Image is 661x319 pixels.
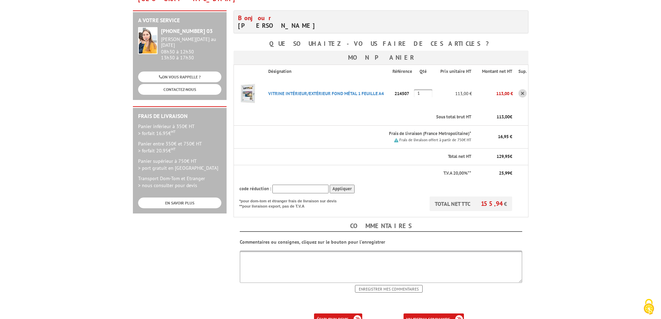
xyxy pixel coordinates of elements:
[138,27,158,54] img: widget-service.jpg
[263,65,392,78] th: Désignation
[477,170,512,177] p: €
[138,84,221,95] a: CONTACTEZ-NOUS
[430,196,512,211] p: TOTAL NET TTC €
[499,170,510,176] span: 25,99
[138,140,221,154] p: Panier entre 350€ et 750€ HT
[269,40,492,48] b: Que souhaitez-vous faire de ces articles ?
[138,148,176,154] span: > forfait 20.95€
[161,36,221,48] div: [PERSON_NAME][DATE] au [DATE]
[433,87,472,100] p: 113,00 €
[138,130,176,136] span: > forfait 16.95€
[138,198,221,208] a: EN SAVOIR PLUS
[161,27,213,34] strong: [PHONE_NUMBER] 03
[239,153,471,160] p: Total net HT
[240,221,522,232] h4: Commentaires
[513,65,528,78] th: Sup.
[138,182,197,188] span: > nous consulter pour devis
[392,68,413,75] p: Référence
[472,87,513,100] p: 113,00 €
[498,134,512,140] span: 16,95 €
[399,137,471,142] small: Frais de livraison offert à partir de 750€ HT
[138,165,218,171] span: > port gratuit en [GEOGRAPHIC_DATA]
[238,14,376,30] h4: [PERSON_NAME]
[138,158,221,171] p: Panier supérieur à 750€ HT
[355,285,423,293] input: Enregistrer mes commentaires
[497,153,510,159] span: 129,95
[268,131,471,137] p: Frais de livraison (France Metropolitaine)*
[234,79,262,107] img: VITRINE INTéRIEUR/EXTéRIEUR FOND MéTAL 1 FEUILLE A4
[394,138,398,142] img: picto.png
[392,87,414,100] p: 214507
[330,185,355,193] input: Appliquer
[477,68,512,75] p: Montant net HT
[138,72,221,82] a: ON VOUS RAPPELLE ?
[239,186,271,192] span: code réduction :
[439,68,471,75] p: Prix unitaire HT
[138,113,221,119] h2: Frais de Livraison
[138,175,221,189] p: Transport Dom-Tom et Etranger
[414,65,433,78] th: Qté
[640,298,658,316] img: Cookies (fenêtre modale)
[138,17,221,24] h2: A votre service
[481,200,504,208] span: 155,94
[477,114,512,120] p: €
[161,36,221,60] div: 08h30 à 12h30 13h30 à 17h30
[477,153,512,160] p: €
[239,196,344,209] p: *pour dom-tom et étranger frais de livraison sur devis **pour livraison export, pas de T.V.A
[263,109,472,125] th: Sous total brut HT
[171,129,176,134] sup: HT
[497,114,510,120] span: 113,00
[240,239,385,245] b: Commentaires ou consignes, cliquez sur le bouton pour l'enregistrer
[238,14,275,22] span: Bonjour
[234,51,528,65] h3: Mon panier
[138,123,221,137] p: Panier inférieur à 350€ HT
[637,295,661,319] button: Cookies (fenêtre modale)
[239,170,471,177] p: T.V.A 20,00%**
[268,91,384,96] a: VITRINE INTéRIEUR/EXTéRIEUR FOND MéTAL 1 FEUILLE A4
[171,146,176,151] sup: HT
